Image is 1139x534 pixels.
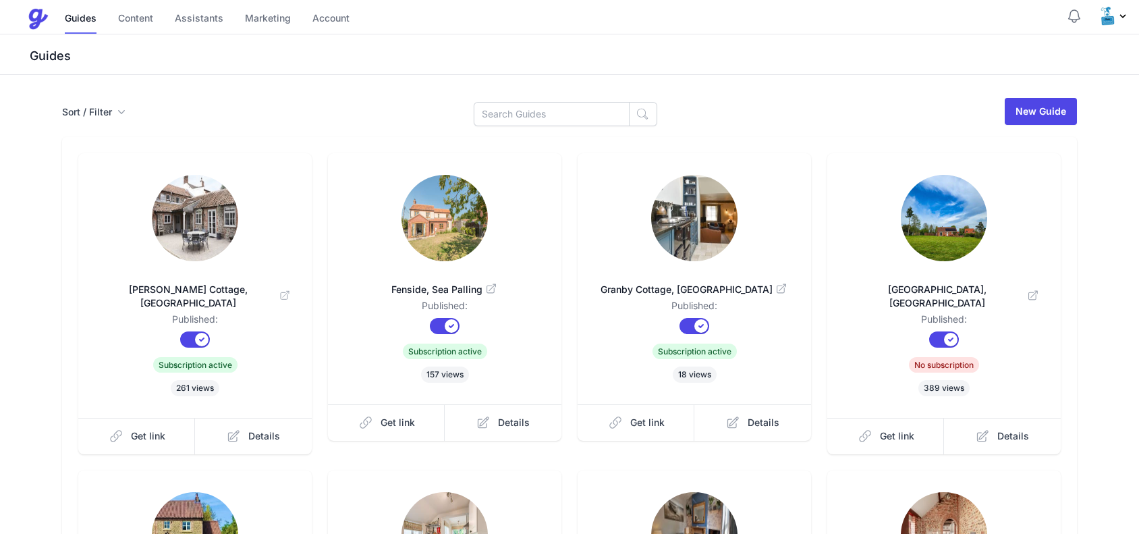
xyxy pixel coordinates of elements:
[27,8,49,30] img: Guestive Guides
[195,418,312,454] a: Details
[498,416,530,429] span: Details
[421,367,469,383] span: 157 views
[1096,5,1128,27] div: Profile Menu
[131,429,165,443] span: Get link
[909,357,979,373] span: No subscription
[248,429,280,443] span: Details
[62,105,126,119] button: Sort / Filter
[328,404,445,441] a: Get link
[78,418,196,454] a: Get link
[100,283,290,310] span: [PERSON_NAME] Cottage, [GEOGRAPHIC_DATA]
[245,5,291,34] a: Marketing
[350,267,540,299] a: Fenside, Sea Palling
[403,344,487,359] span: Subscription active
[1096,5,1117,27] img: zonjul021n35i3hh4kdgw2tx65u7
[65,5,96,34] a: Guides
[849,283,1039,310] span: [GEOGRAPHIC_DATA], [GEOGRAPHIC_DATA]
[1066,8,1082,24] button: Notifications
[27,48,1139,64] h3: Guides
[152,175,238,261] img: gd4ha7mk0n4a7g1gqam4stl1mn1q
[901,175,987,261] img: b36hudyjbpg246zvrwr47q7x7lwk
[578,404,695,441] a: Get link
[445,404,561,441] a: Details
[118,5,153,34] a: Content
[401,175,488,261] img: 399hk591feiygjw6c4k02hpyuw20
[599,299,789,318] dd: Published:
[630,416,665,429] span: Get link
[849,267,1039,313] a: [GEOGRAPHIC_DATA], [GEOGRAPHIC_DATA]
[918,380,970,396] span: 389 views
[880,429,914,443] span: Get link
[1005,98,1077,125] a: New Guide
[827,418,945,454] a: Get link
[997,429,1029,443] span: Details
[175,5,223,34] a: Assistants
[171,380,219,396] span: 261 views
[599,283,789,296] span: Granby Cottage, [GEOGRAPHIC_DATA]
[312,5,350,34] a: Account
[381,416,415,429] span: Get link
[652,344,737,359] span: Subscription active
[849,313,1039,331] dd: Published:
[350,283,540,296] span: Fenside, Sea Palling
[100,267,290,313] a: [PERSON_NAME] Cottage, [GEOGRAPHIC_DATA]
[694,404,811,441] a: Details
[153,357,238,373] span: Subscription active
[944,418,1061,454] a: Details
[100,313,290,331] dd: Published:
[651,175,738,261] img: tup88pep5sofrdmrtklixcbz78ml
[673,367,717,383] span: 18 views
[350,299,540,318] dd: Published:
[748,416,779,429] span: Details
[474,102,630,126] input: Search Guides
[599,267,789,299] a: Granby Cottage, [GEOGRAPHIC_DATA]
